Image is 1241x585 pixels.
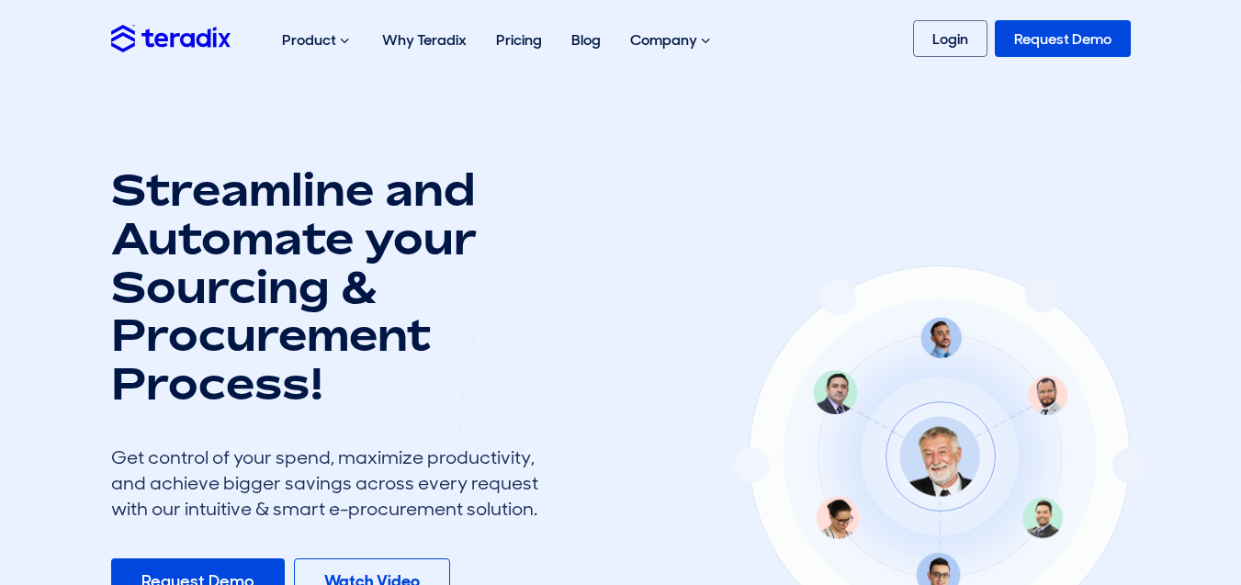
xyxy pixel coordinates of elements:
a: Pricing [481,11,557,69]
a: Why Teradix [367,11,481,69]
img: Teradix logo [111,25,231,51]
div: Get control of your spend, maximize productivity, and achieve bigger savings across every request... [111,444,552,522]
div: Company [615,11,728,70]
div: Product [267,11,367,70]
a: Login [913,20,987,57]
h1: Streamline and Automate your Sourcing & Procurement Process! [111,165,552,408]
a: Blog [557,11,615,69]
a: Request Demo [995,20,1131,57]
